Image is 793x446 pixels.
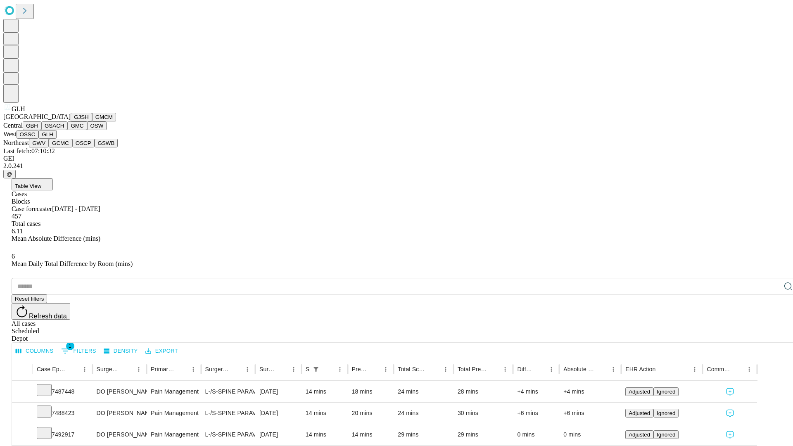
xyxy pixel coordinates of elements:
button: Sort [323,363,334,375]
span: Adjusted [629,432,650,438]
button: Sort [596,363,608,375]
span: Table View [15,183,41,189]
span: 1 [66,342,74,350]
button: Sort [368,363,380,375]
span: Refresh data [29,313,67,320]
button: Ignored [653,387,679,396]
button: Menu [288,363,299,375]
button: Expand [16,428,28,442]
button: OSW [87,121,107,130]
span: Ignored [657,410,675,416]
div: 7488423 [37,403,88,424]
div: 14 mins [306,381,344,402]
button: Sort [176,363,188,375]
div: Difference [517,366,533,372]
div: 7487448 [37,381,88,402]
div: Pain Management [151,403,197,424]
span: Central [3,122,23,129]
div: 28 mins [458,381,509,402]
div: 2.0.241 [3,162,790,170]
div: +6 mins [563,403,617,424]
div: DO [PERSON_NAME] [PERSON_NAME] [97,424,142,445]
span: Ignored [657,389,675,395]
button: Sort [732,363,743,375]
button: GMCM [92,113,116,121]
span: 457 [12,213,21,220]
span: Mean Absolute Difference (mins) [12,235,100,242]
div: Primary Service [151,366,175,372]
div: DO [PERSON_NAME] [PERSON_NAME] [97,381,142,402]
button: Sort [67,363,79,375]
div: Comments [707,366,731,372]
div: 29 mins [398,424,449,445]
button: @ [3,170,16,178]
button: Sort [276,363,288,375]
button: Menu [380,363,392,375]
div: [DATE] [259,403,297,424]
button: GBH [23,121,41,130]
div: 14 mins [306,424,344,445]
span: GLH [12,105,25,112]
div: Absolute Difference [563,366,595,372]
button: Menu [440,363,451,375]
div: 29 mins [458,424,509,445]
span: Adjusted [629,389,650,395]
button: Menu [689,363,700,375]
button: Reset filters [12,294,47,303]
button: Menu [242,363,253,375]
button: Menu [133,363,145,375]
button: Menu [499,363,511,375]
span: Adjusted [629,410,650,416]
div: L-/S-SPINE PARAVERTEBRAL FACET INJ, 1 LEVEL [205,424,251,445]
div: 20 mins [352,403,390,424]
button: Sort [230,363,242,375]
span: Northeast [3,139,29,146]
span: Mean Daily Total Difference by Room (mins) [12,260,133,267]
button: Menu [188,363,199,375]
button: GJSH [71,113,92,121]
button: Sort [534,363,546,375]
button: GSACH [41,121,67,130]
div: +6 mins [517,403,555,424]
div: [DATE] [259,424,297,445]
button: Adjusted [625,387,653,396]
div: 24 mins [398,403,449,424]
button: Ignored [653,430,679,439]
button: Adjusted [625,430,653,439]
div: Surgery Date [259,366,275,372]
button: Menu [608,363,619,375]
div: +4 mins [563,381,617,402]
button: Export [143,345,180,358]
button: GSWB [95,139,118,147]
button: OSSC [17,130,39,139]
div: 18 mins [352,381,390,402]
button: Expand [16,385,28,399]
button: Menu [79,363,90,375]
div: Total Scheduled Duration [398,366,427,372]
span: Ignored [657,432,675,438]
button: Select columns [14,345,56,358]
div: Surgery Name [205,366,229,372]
div: 0 mins [517,424,555,445]
span: Case forecaster [12,205,52,212]
div: 7492917 [37,424,88,445]
div: DO [PERSON_NAME] [PERSON_NAME] [97,403,142,424]
button: Adjusted [625,409,653,418]
button: Menu [546,363,557,375]
span: Reset filters [15,296,44,302]
span: West [3,130,17,138]
button: Show filters [59,344,98,358]
div: Pain Management [151,424,197,445]
div: GEI [3,155,790,162]
div: Surgeon Name [97,366,121,372]
span: @ [7,171,12,177]
button: Sort [121,363,133,375]
span: [DATE] - [DATE] [52,205,100,212]
div: Total Predicted Duration [458,366,487,372]
div: L-/S-SPINE PARAVERTEBRAL FACET INJ, 1 LEVEL [205,403,251,424]
button: Table View [12,178,53,190]
div: 30 mins [458,403,509,424]
span: [GEOGRAPHIC_DATA] [3,113,71,120]
div: Scheduled In Room Duration [306,366,309,372]
span: Total cases [12,220,40,227]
